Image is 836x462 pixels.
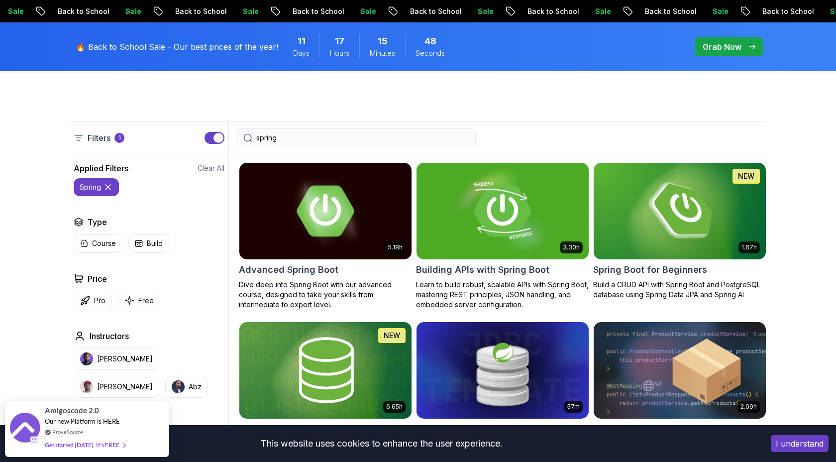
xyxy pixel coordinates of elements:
p: Sale [351,6,383,16]
p: Back to School [166,6,233,16]
p: Sale [233,6,265,16]
a: Spring Data JPA card6.65hNEWSpring Data JPAMaster database management, advanced querying, and exp... [239,322,412,459]
p: Free [138,296,154,306]
p: NEW [384,331,400,341]
p: Back to School [753,6,821,16]
h2: Advanced Spring Boot [239,263,338,277]
a: Spring Boot Product API card2.09hSpring Boot Product APIBuild a fully functional Product API from... [593,322,766,459]
p: Back to School [518,6,586,16]
button: Free [118,291,160,310]
span: Amigoscode 2.0 [45,405,99,416]
input: Search Java, React, Spring boot ... [256,133,469,143]
img: Building APIs with Spring Boot card [417,163,589,259]
img: provesource social proof notification image [10,413,40,445]
a: Spring JDBC Template card57mSpring JDBC TemplateLearn how to use JDBC Template to simplify databa... [416,322,589,459]
p: Sale [116,6,148,16]
h2: Spring JDBC Template [416,422,515,436]
a: Spring Boot for Beginners card1.67hNEWSpring Boot for BeginnersBuild a CRUD API with Spring Boot ... [593,162,766,300]
p: 1.67h [741,243,757,251]
p: Abz [189,382,202,392]
img: instructor img [172,380,185,393]
a: Building APIs with Spring Boot card3.30hBuilding APIs with Spring BootLearn to build robust, scal... [416,162,589,310]
span: Seconds [416,48,445,58]
img: Spring Data JPA card [239,322,412,419]
a: Advanced Spring Boot card5.18hAdvanced Spring BootDive deep into Spring Boot with our advanced co... [239,162,412,310]
h2: Building APIs with Spring Boot [416,263,549,277]
img: Spring Boot Product API card [594,322,766,419]
p: Sale [703,6,735,16]
p: Back to School [635,6,703,16]
button: Accept cookies [771,435,829,452]
button: Course [74,234,122,253]
button: instructor imgAbz [165,376,208,398]
img: Spring JDBC Template card [417,322,589,419]
a: ProveSource [52,428,83,436]
p: [PERSON_NAME] [97,354,153,364]
p: Learn to build robust, scalable APIs with Spring Boot, mastering REST principles, JSON handling, ... [416,280,589,310]
h2: Spring Boot for Beginners [593,263,707,277]
p: Build a CRUD API with Spring Boot and PostgreSQL database using Spring Data JPA and Spring AI [593,280,766,300]
h2: Price [88,273,107,285]
img: Spring Boot for Beginners card [594,163,766,259]
p: 3.30h [563,243,580,251]
p: Filters [88,132,110,144]
p: [PERSON_NAME] [97,382,153,392]
p: Build [147,238,163,248]
span: 15 Minutes [378,34,388,48]
p: Sale [586,6,618,16]
p: Grab Now [703,41,741,53]
img: instructor img [80,380,93,393]
p: Back to School [283,6,351,16]
div: Get started [DATE]. It's FREE [45,439,125,451]
p: spring [80,182,101,192]
span: 17 Hours [335,34,344,48]
h2: Spring Boot Product API [593,422,699,436]
h2: Type [88,216,107,228]
h2: Spring Data JPA [239,422,310,436]
button: Build [128,234,169,253]
img: instructor img [80,352,93,365]
p: 6.65h [386,403,403,411]
div: This website uses cookies to enhance the user experience. [7,433,756,455]
button: instructor img[PERSON_NAME] [74,376,159,398]
span: 11 Days [298,34,306,48]
p: 57m [567,403,580,411]
h2: Applied Filters [74,162,128,174]
p: NEW [738,171,754,181]
span: Hours [330,48,349,58]
p: 1 [118,134,121,142]
span: Minutes [370,48,395,58]
span: 48 Seconds [424,34,436,48]
p: Dive deep into Spring Boot with our advanced course, designed to take your skills from intermedia... [239,280,412,310]
p: 🔥 Back to School Sale - Our best prices of the year! [76,41,278,53]
span: Days [293,48,310,58]
p: Course [92,238,116,248]
p: 2.09h [740,403,757,411]
p: Sale [468,6,500,16]
button: spring [74,178,119,196]
span: Our new Platform is HERE [45,417,120,425]
button: Clear All [198,163,224,173]
h2: Instructors [90,330,129,342]
p: Pro [94,296,105,306]
button: instructor img[PERSON_NAME] [74,348,159,370]
img: Advanced Spring Boot card [239,163,412,259]
p: 5.18h [388,243,403,251]
p: Back to School [401,6,468,16]
p: Back to School [48,6,116,16]
button: Pro [74,291,112,310]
